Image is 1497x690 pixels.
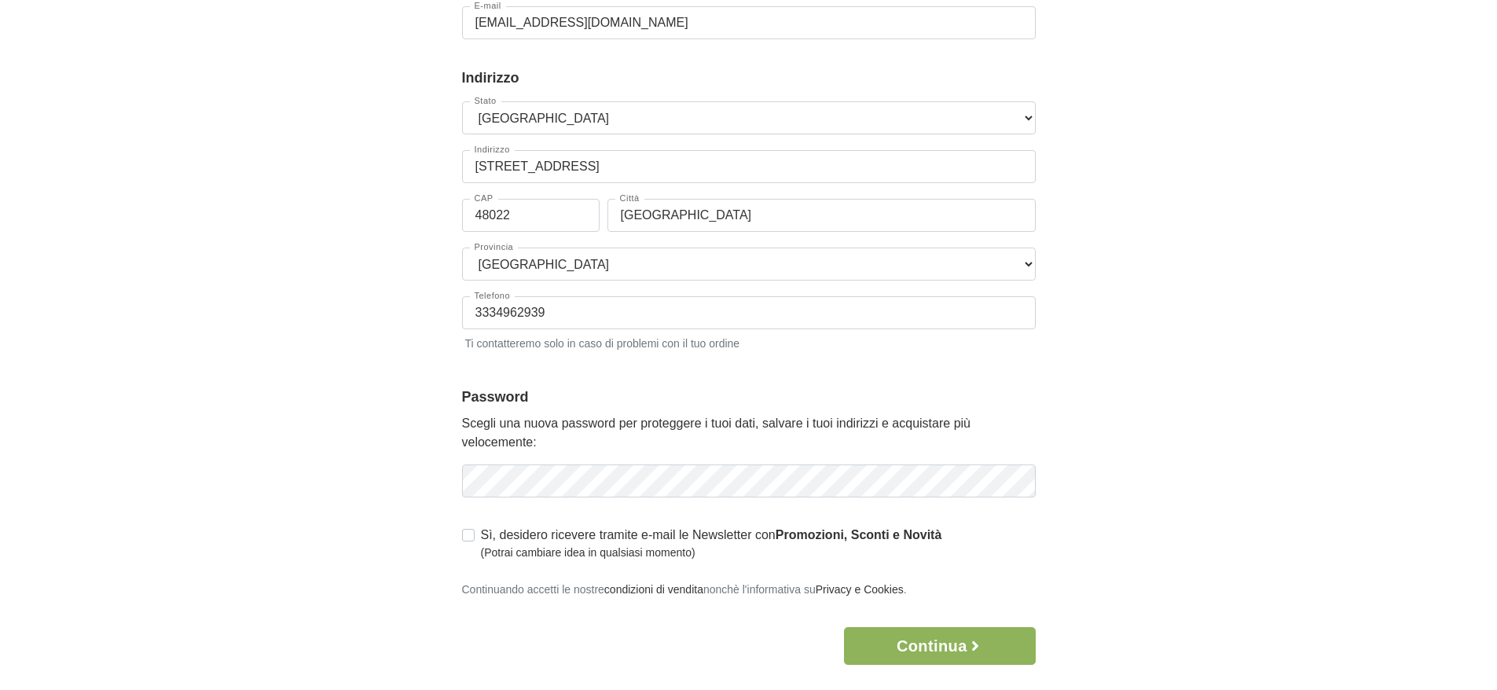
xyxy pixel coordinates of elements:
[816,583,904,596] a: Privacy e Cookies
[462,387,1036,408] legend: Password
[462,583,907,596] small: Continuando accetti le nostre nonchè l'informativa su .
[604,583,703,596] a: condizioni di vendita
[462,414,1036,452] p: Scegli una nuova password per proteggere i tuoi dati, salvare i tuoi indirizzi e acquistare più v...
[470,145,515,154] label: Indirizzo
[462,6,1036,39] input: E-mail
[470,243,519,251] label: Provincia
[462,332,1036,352] small: Ti contatteremo solo in caso di problemi con il tuo ordine
[462,199,600,232] input: CAP
[470,97,501,105] label: Stato
[470,2,506,10] label: E-mail
[481,545,942,561] small: (Potrai cambiare idea in qualsiasi momento)
[470,194,498,203] label: CAP
[481,526,942,561] label: Sì, desidero ricevere tramite e-mail le Newsletter con
[470,292,516,300] label: Telefono
[615,194,644,203] label: Città
[844,627,1035,665] button: Continua
[462,150,1036,183] input: Indirizzo
[462,296,1036,329] input: Telefono
[607,199,1036,232] input: Città
[776,528,942,541] strong: Promozioni, Sconti e Novità
[462,68,1036,89] legend: Indirizzo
